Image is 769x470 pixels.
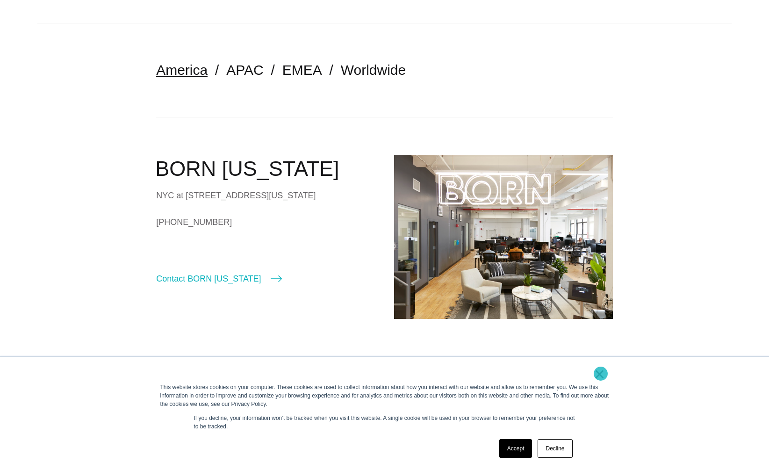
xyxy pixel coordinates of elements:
p: If you decline, your information won’t be tracked when you visit this website. A single cookie wi... [194,414,575,431]
a: EMEA [282,62,322,78]
a: Contact BORN [US_STATE] [156,272,281,285]
a: [PHONE_NUMBER] [156,215,375,229]
a: Decline [538,439,572,458]
a: Accept [499,439,532,458]
a: Worldwide [341,62,406,78]
div: This website stores cookies on your computer. These cookies are used to collect information about... [160,383,609,408]
div: NYC at [STREET_ADDRESS][US_STATE] [156,188,375,202]
h2: BORN [US_STATE] [155,155,375,183]
a: America [156,62,208,78]
a: APAC [226,62,263,78]
a: × [594,370,605,378]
